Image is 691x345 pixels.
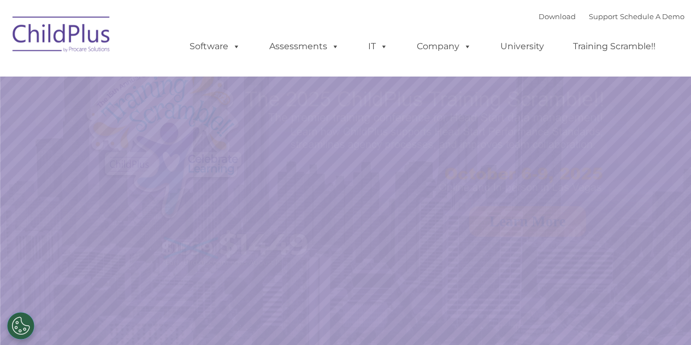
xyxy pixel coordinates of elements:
[489,36,555,57] a: University
[179,36,251,57] a: Software
[620,12,684,21] a: Schedule A Demo
[562,36,666,57] a: Training Scramble!!
[539,12,576,21] a: Download
[258,36,350,57] a: Assessments
[469,206,586,237] a: Learn More
[7,9,116,63] img: ChildPlus by Procare Solutions
[539,12,684,21] font: |
[7,312,34,340] button: Cookies Settings
[589,12,618,21] a: Support
[357,36,399,57] a: IT
[406,36,482,57] a: Company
